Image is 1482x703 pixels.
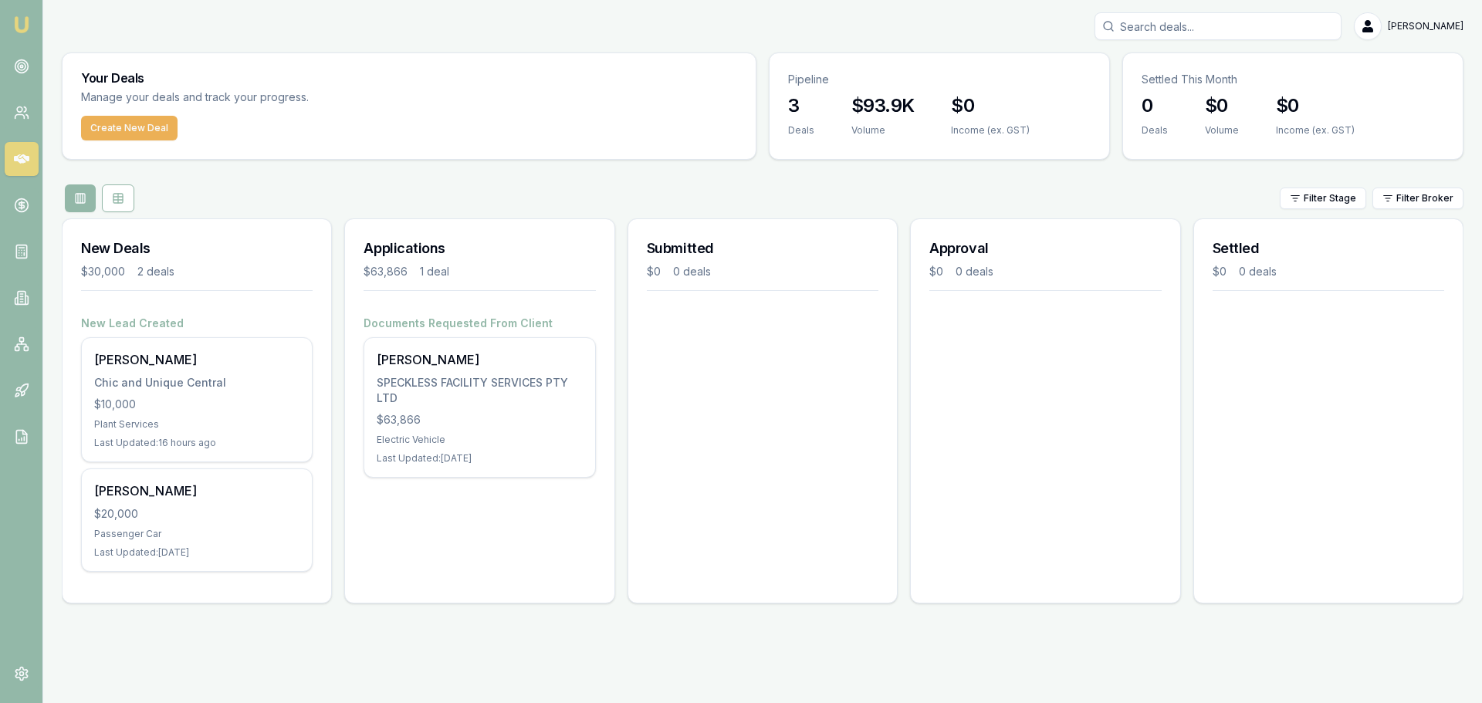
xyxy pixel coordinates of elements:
div: SPECKLESS FACILITY SERVICES PTY LTD [377,375,582,406]
h4: New Lead Created [81,316,313,331]
h3: $0 [1205,93,1239,118]
div: Chic and Unique Central [94,375,299,390]
h3: Settled [1213,238,1444,259]
div: Last Updated: 16 hours ago [94,437,299,449]
span: Filter Broker [1396,192,1453,204]
span: [PERSON_NAME] [1388,20,1463,32]
h3: $93.9K [851,93,914,118]
button: Create New Deal [81,116,178,140]
div: Volume [851,124,914,137]
div: Volume [1205,124,1239,137]
div: $0 [647,264,661,279]
div: 0 deals [1239,264,1277,279]
div: [PERSON_NAME] [377,350,582,369]
div: $0 [929,264,943,279]
h3: Your Deals [81,72,737,84]
div: Deals [788,124,814,137]
div: $10,000 [94,397,299,412]
h3: 3 [788,93,814,118]
p: Pipeline [788,72,1091,87]
img: emu-icon-u.png [12,15,31,34]
div: Last Updated: [DATE] [94,546,299,559]
div: Income (ex. GST) [951,124,1030,137]
h3: Applications [364,238,595,259]
div: $30,000 [81,264,125,279]
div: [PERSON_NAME] [94,482,299,500]
h3: $0 [1276,93,1355,118]
button: Filter Broker [1372,188,1463,209]
h3: New Deals [81,238,313,259]
div: $63,866 [364,264,408,279]
h3: 0 [1142,93,1168,118]
div: $20,000 [94,506,299,522]
h4: Documents Requested From Client [364,316,595,331]
h3: Approval [929,238,1161,259]
p: Manage your deals and track your progress. [81,89,476,106]
div: 0 deals [673,264,711,279]
div: Income (ex. GST) [1276,124,1355,137]
button: Filter Stage [1280,188,1366,209]
div: Deals [1142,124,1168,137]
h3: Submitted [647,238,878,259]
div: 2 deals [137,264,174,279]
div: Plant Services [94,418,299,431]
div: Passenger Car [94,528,299,540]
div: 0 deals [956,264,993,279]
span: Filter Stage [1304,192,1356,204]
div: $63,866 [377,412,582,428]
div: Electric Vehicle [377,434,582,446]
div: 1 deal [420,264,449,279]
input: Search deals [1095,12,1342,40]
p: Settled This Month [1142,72,1444,87]
div: [PERSON_NAME] [94,350,299,369]
div: $0 [1213,264,1227,279]
div: Last Updated: [DATE] [377,452,582,465]
h3: $0 [951,93,1030,118]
